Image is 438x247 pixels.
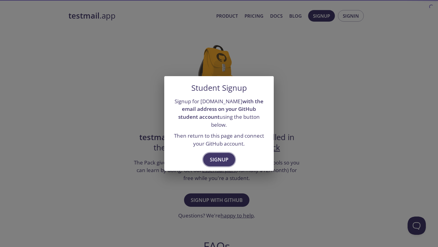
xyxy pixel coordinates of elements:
p: Signup for [DOMAIN_NAME] using the button below. [172,97,266,129]
strong: with the email address on your GitHub student account [178,98,263,120]
button: Signup [203,153,235,166]
span: Signup [210,155,228,164]
h5: Student Signup [191,83,247,93]
p: Then return to this page and connect your GitHub account. [172,132,266,147]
